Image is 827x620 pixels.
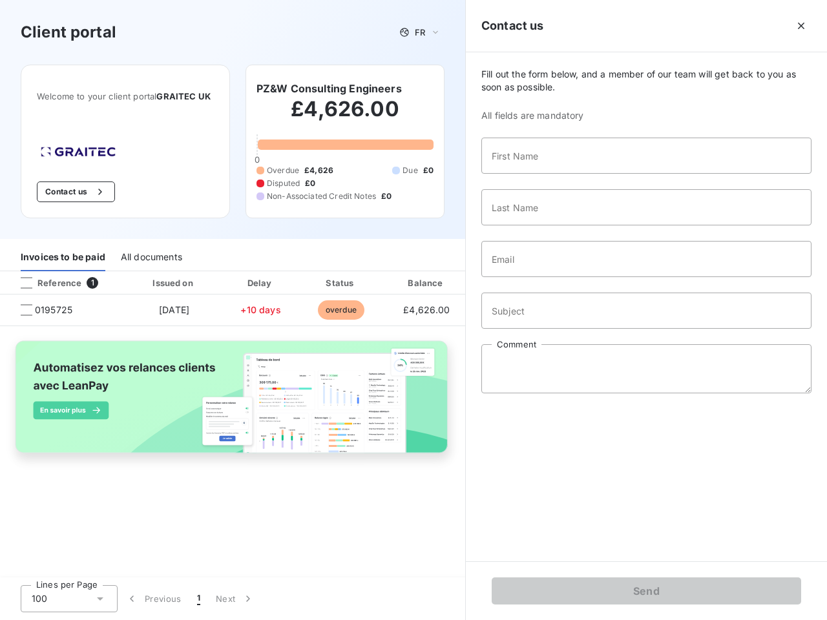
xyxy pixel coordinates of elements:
div: All documents [121,244,182,271]
button: 1 [189,585,208,612]
div: Status [302,276,379,289]
span: Disputed [267,178,300,189]
div: Delay [224,276,298,289]
input: placeholder [481,138,811,174]
h2: £4,626.00 [256,96,434,135]
img: Company logo [37,143,120,161]
span: 0 [255,154,260,165]
span: Non-Associated Credit Notes [267,191,376,202]
span: overdue [318,300,364,320]
input: placeholder [481,189,811,225]
button: Contact us [37,181,115,202]
span: [DATE] [159,304,189,315]
span: FR [415,27,425,37]
span: £0 [423,165,434,176]
h3: Client portal [21,21,116,44]
span: +10 days [240,304,280,315]
img: banner [5,334,460,472]
div: Invoices to be paid [21,244,105,271]
span: 1 [197,592,200,605]
h5: Contact us [481,17,544,35]
span: 100 [32,592,47,605]
span: £4,626 [304,165,333,176]
span: £0 [381,191,392,202]
input: placeholder [481,293,811,329]
span: 1 [87,277,98,289]
button: Previous [118,585,189,612]
span: £0 [305,178,315,189]
button: Next [208,585,262,612]
span: £4,626.00 [403,304,450,315]
div: Balance [384,276,468,289]
span: Fill out the form below, and a member of our team will get back to you as soon as possible. [481,68,811,94]
div: Issued on [129,276,218,289]
span: GRAITEC UK [156,91,211,101]
span: Welcome to your client portal [37,91,214,101]
button: Send [492,577,801,604]
div: Reference [10,277,81,289]
span: 0195725 [35,304,72,316]
span: Due [403,165,417,176]
span: Overdue [267,165,299,176]
h6: PZ&W Consulting Engineers [256,81,402,96]
input: placeholder [481,241,811,277]
span: All fields are mandatory [481,109,811,122]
